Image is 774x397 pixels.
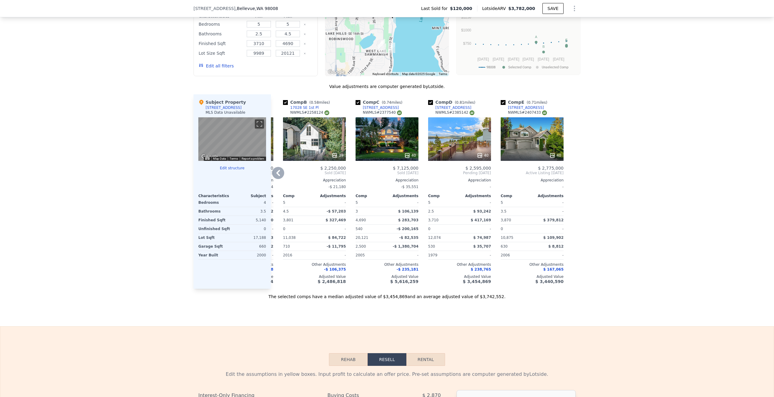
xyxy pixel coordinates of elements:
[428,207,458,216] div: 2.5
[565,39,568,43] text: D
[283,99,332,105] div: Comp B
[320,166,346,171] span: $ 2,250,000
[356,207,386,216] div: 3
[198,117,266,161] div: Map
[198,99,246,105] div: Subject Property
[477,57,489,61] text: [DATE]
[533,251,564,259] div: -
[508,65,531,69] text: Selected Comp
[290,105,319,110] div: 17028 SE 1st Pl
[283,207,313,216] div: 4.5
[568,2,580,15] button: Show Options
[501,105,544,110] a: [STREET_ADDRESS]
[404,152,416,158] div: 40
[470,110,474,115] img: NWMLS Logo
[200,153,220,161] img: Google
[428,262,491,267] div: Other Adjustments
[542,45,545,48] text: B
[542,3,564,14] button: SAVE
[501,207,531,216] div: 3.5
[283,251,313,259] div: 2016
[311,100,319,105] span: 0.58
[198,225,231,233] div: Unfinished Sqft
[356,244,366,249] span: 2,500
[283,227,285,231] span: 0
[198,216,231,224] div: Finished Sqft
[428,218,438,222] span: 3,710
[283,244,290,249] span: 710
[461,251,491,259] div: -
[193,289,580,300] div: The selected comps have a median adjusted value of $3,454,869 and an average adjusted value of $3...
[538,57,549,61] text: [DATE]
[232,194,266,198] div: Subject
[316,225,346,233] div: -
[324,110,329,115] img: NWMLS Logo
[356,262,418,267] div: Other Adjustments
[501,194,532,198] div: Comp
[553,57,564,61] text: [DATE]
[326,218,346,222] span: $ 327,469
[439,72,447,76] a: Terms
[379,100,405,105] span: ( miles)
[304,43,306,45] button: Clear
[421,5,450,11] span: Last Sold for
[501,227,503,231] span: 0
[501,262,564,267] div: Other Adjustments
[363,105,399,110] div: [STREET_ADDRESS]
[387,194,418,198] div: Adjustments
[356,251,386,259] div: 2005
[199,39,243,48] div: Finished Sqft
[401,185,418,189] span: -$ 35,551
[198,251,231,259] div: Year Built
[328,185,346,189] span: -$ 21,180
[198,233,231,242] div: Lot Sqft
[542,65,568,69] text: Unselected Comp
[428,105,471,110] a: [STREET_ADDRESS]
[327,244,346,249] span: -$ 11,795
[501,200,503,205] span: 5
[542,110,547,115] img: NWMLS Logo
[372,72,398,76] button: Keyboard shortcuts
[199,20,243,28] div: Bedrooms
[356,99,405,105] div: Comp C
[368,353,406,366] button: Resell
[199,49,243,57] div: Lot Size Sqft
[501,244,508,249] span: 630
[283,194,314,198] div: Comp
[375,37,387,53] div: 2235 167th Ave SE
[283,218,293,222] span: 3,801
[327,209,346,213] span: -$ 57,203
[383,100,391,105] span: 0.74
[399,236,418,240] span: -$ 82,535
[428,251,458,259] div: 1979
[428,178,491,183] div: Appreciation
[390,279,418,284] span: $ 5,616,259
[307,100,332,105] span: ( miles)
[327,68,346,76] img: Google
[233,198,266,207] div: 4
[501,251,531,259] div: 2006
[255,6,278,11] span: , WA 98008
[233,207,266,216] div: 3.5
[233,216,266,224] div: 5,140
[199,30,243,38] div: Bathrooms
[324,267,346,272] span: -$ 106,375
[463,279,491,284] span: $ 3,454,869
[283,200,285,205] span: 5
[543,218,564,222] span: $ 379,812
[316,251,346,259] div: -
[508,57,519,61] text: [DATE]
[356,105,399,110] a: [STREET_ADDRESS]
[428,194,460,198] div: Comp
[198,166,266,171] button: Edit structure
[428,244,435,249] span: 530
[535,279,564,284] span: $ 3,440,590
[329,353,368,366] button: Rehab
[327,68,346,76] a: Open this area in Google Maps (opens a new window)
[363,110,402,115] div: NWMLS # 2377540
[290,110,329,115] div: NWMLS # 2258124
[193,5,236,11] span: [STREET_ADDRESS]
[456,100,464,105] span: 0.81
[233,242,266,251] div: 660
[486,65,496,69] text: 98008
